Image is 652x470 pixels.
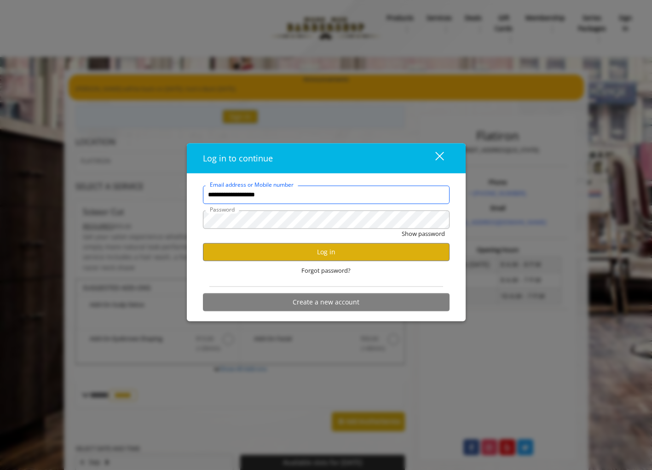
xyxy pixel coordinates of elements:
[203,152,273,163] span: Log in to continue
[205,205,239,213] label: Password
[203,243,450,261] button: Log in
[301,265,351,275] span: Forgot password?
[205,180,298,189] label: Email address or Mobile number
[402,229,445,238] button: Show password
[425,151,443,165] div: close dialog
[203,210,450,229] input: Password
[418,149,450,167] button: close dialog
[203,185,450,204] input: Email address or Mobile number
[203,293,450,311] button: Create a new account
